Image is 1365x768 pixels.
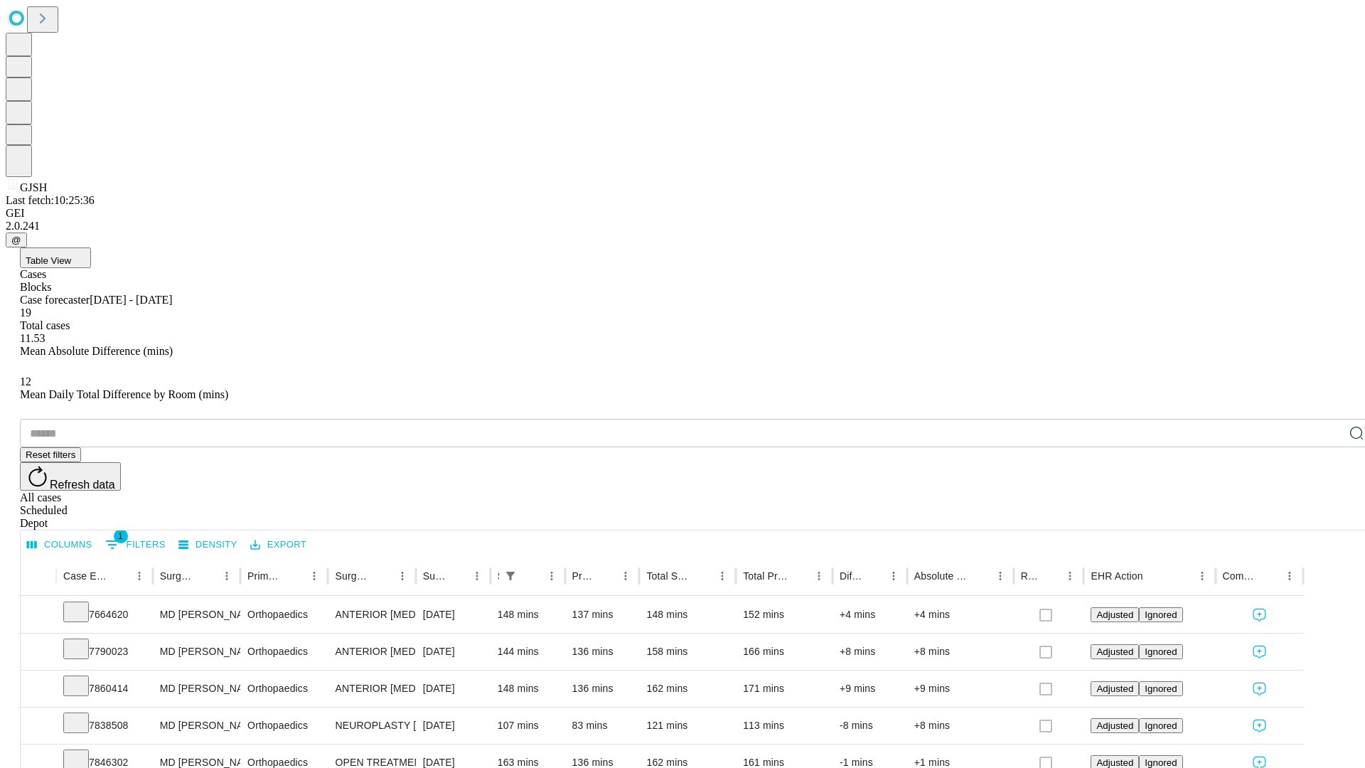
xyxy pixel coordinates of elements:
[20,181,47,193] span: GJSH
[247,671,321,707] div: Orthopaedics
[335,597,408,633] div: ANTERIOR [MEDICAL_DATA] TOTAL HIP
[6,220,1359,233] div: 2.0.241
[26,449,75,460] span: Reset filters
[914,634,1007,670] div: +8 mins
[970,566,990,586] button: Sort
[160,597,233,633] div: MD [PERSON_NAME] [PERSON_NAME]
[20,332,45,344] span: 11.53
[90,294,172,306] span: [DATE] - [DATE]
[542,566,562,586] button: Menu
[63,634,146,670] div: 7790023
[646,708,729,744] div: 121 mins
[50,479,115,491] span: Refresh data
[160,671,233,707] div: MD [PERSON_NAME] [PERSON_NAME]
[114,529,128,543] span: 1
[1091,718,1139,733] button: Adjusted
[20,319,70,331] span: Total cases
[914,597,1007,633] div: +4 mins
[1040,566,1060,586] button: Sort
[1280,566,1300,586] button: Menu
[28,603,49,628] button: Expand
[1091,644,1139,659] button: Adjusted
[28,677,49,702] button: Expand
[284,566,304,586] button: Sort
[335,708,408,744] div: NEUROPLASTY [MEDICAL_DATA] AT [GEOGRAPHIC_DATA]
[572,634,633,670] div: 136 mins
[646,570,691,582] div: Total Scheduled Duration
[840,708,900,744] div: -8 mins
[914,570,969,582] div: Absolute Difference
[423,708,483,744] div: [DATE]
[20,375,31,388] span: 12
[1091,570,1142,582] div: EHR Action
[217,566,237,586] button: Menu
[304,566,324,586] button: Menu
[20,306,31,319] span: 19
[160,634,233,670] div: MD [PERSON_NAME] [PERSON_NAME]
[1139,607,1182,622] button: Ignored
[743,570,788,582] div: Total Predicted Duration
[335,634,408,670] div: ANTERIOR [MEDICAL_DATA] TOTAL HIP
[23,534,96,556] button: Select columns
[646,597,729,633] div: 148 mins
[646,671,729,707] div: 162 mins
[423,671,483,707] div: [DATE]
[247,534,310,556] button: Export
[498,671,558,707] div: 148 mins
[522,566,542,586] button: Sort
[712,566,732,586] button: Menu
[20,447,81,462] button: Reset filters
[1223,570,1258,582] div: Comments
[743,671,825,707] div: 171 mins
[6,233,27,247] button: @
[63,570,108,582] div: Case Epic Id
[467,566,487,586] button: Menu
[1145,720,1177,731] span: Ignored
[102,533,169,556] button: Show filters
[1139,681,1182,696] button: Ignored
[1096,757,1133,768] span: Adjusted
[572,597,633,633] div: 137 mins
[884,566,904,586] button: Menu
[840,671,900,707] div: +9 mins
[1021,570,1039,582] div: Resolved in EHR
[1139,718,1182,733] button: Ignored
[1260,566,1280,586] button: Sort
[63,597,146,633] div: 7664620
[1192,566,1212,586] button: Menu
[789,566,809,586] button: Sort
[596,566,616,586] button: Sort
[247,634,321,670] div: Orthopaedics
[1145,757,1177,768] span: Ignored
[616,566,636,586] button: Menu
[1145,566,1165,586] button: Sort
[840,570,862,582] div: Difference
[692,566,712,586] button: Sort
[840,597,900,633] div: +4 mins
[498,708,558,744] div: 107 mins
[572,570,595,582] div: Predicted In Room Duration
[6,207,1359,220] div: GEI
[20,247,91,268] button: Table View
[11,235,21,245] span: @
[1091,607,1139,622] button: Adjusted
[28,714,49,739] button: Expand
[743,708,825,744] div: 113 mins
[498,570,499,582] div: Scheduled In Room Duration
[392,566,412,586] button: Menu
[423,634,483,670] div: [DATE]
[500,566,520,586] button: Show filters
[160,570,196,582] div: Surgeon Name
[646,634,729,670] div: 158 mins
[247,597,321,633] div: Orthopaedics
[1145,609,1177,620] span: Ignored
[175,534,241,556] button: Density
[1139,644,1182,659] button: Ignored
[63,708,146,744] div: 7838508
[20,345,173,357] span: Mean Absolute Difference (mins)
[20,388,228,400] span: Mean Daily Total Difference by Room (mins)
[20,294,90,306] span: Case forecaster
[1145,646,1177,657] span: Ignored
[1091,681,1139,696] button: Adjusted
[864,566,884,586] button: Sort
